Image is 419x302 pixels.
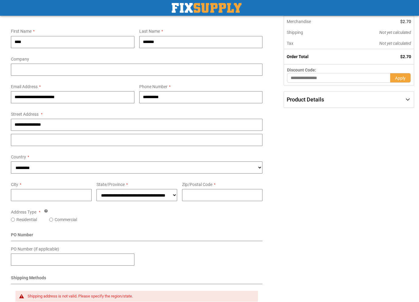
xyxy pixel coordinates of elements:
span: Country [11,154,26,159]
span: State/Province [96,182,125,187]
label: Commercial [55,217,77,223]
span: Product Details [287,96,324,103]
span: Apply [395,76,406,81]
span: Shipping [287,30,303,35]
div: PO Number [11,232,262,241]
span: Not yet calculated [379,30,411,35]
span: City [11,182,18,187]
span: Street Address [11,112,39,117]
span: Address Type [11,210,36,214]
span: Email Address [11,84,38,89]
div: Shipping address is not valid. Please specify the region/state. [28,294,252,299]
th: Tax [284,38,342,49]
button: Apply [390,73,411,83]
span: Zip/Postal Code [182,182,212,187]
span: First Name [11,29,32,34]
span: PO Number (if applicable) [11,247,59,251]
span: Last Name [139,29,160,34]
span: Phone Number [139,84,167,89]
span: $2.70 [400,19,411,24]
span: $2.70 [400,54,411,59]
span: Not yet calculated [379,41,411,46]
span: Discount Code: [287,68,316,72]
span: Company [11,57,29,61]
div: Shipping Methods [11,275,262,284]
th: Merchandise [284,16,342,27]
label: Residential [16,217,37,223]
img: Fix Industrial Supply [172,3,242,13]
a: store logo [172,3,242,13]
strong: Order Total [287,54,309,59]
